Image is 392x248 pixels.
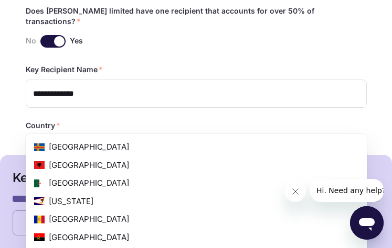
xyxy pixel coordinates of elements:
[26,6,352,27] label: Does [PERSON_NAME] limited have one recipient that accounts for over 50% of transactions?
[350,206,384,240] iframe: Button to launch messaging window
[26,35,36,48] h6: No
[26,210,367,229] li: [GEOGRAPHIC_DATA]
[310,179,384,202] iframe: Message from company
[285,181,306,202] iframe: Close message
[26,174,367,193] li: [GEOGRAPHIC_DATA]
[26,193,367,211] li: [US_STATE]
[26,120,60,131] label: Country
[6,7,76,16] span: Hi. Need any help?
[26,64,103,75] label: Key Recipient Name
[13,210,190,235] button: Save for Later
[26,229,367,247] li: [GEOGRAPHIC_DATA]
[26,156,367,175] li: [GEOGRAPHIC_DATA]
[70,35,83,48] h6: Yes
[26,138,367,156] li: [GEOGRAPHIC_DATA]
